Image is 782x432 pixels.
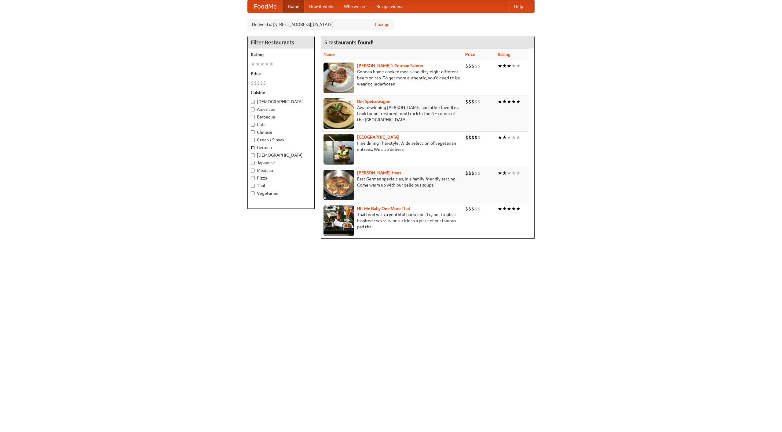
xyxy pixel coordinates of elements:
li: $ [474,205,477,212]
li: $ [465,134,468,141]
li: $ [468,170,471,176]
h5: Rating [251,52,311,58]
li: ★ [502,98,507,105]
li: $ [474,134,477,141]
li: ★ [511,63,516,69]
label: Mexican [251,167,311,173]
li: $ [465,63,468,69]
label: Thai [251,183,311,189]
img: babythai.jpg [323,205,354,236]
p: East German specialties, in a family-friendly setting. Come warm up with our delicious soups. [323,176,460,188]
li: $ [477,63,481,69]
li: ★ [498,63,502,69]
input: Barbecue [251,115,255,119]
div: Deliver to: [STREET_ADDRESS][US_STATE] [247,19,394,30]
li: ★ [251,61,255,67]
img: speisewagen.jpg [323,98,354,129]
p: Thai food with a youthful bar scene. Try our tropical inspired cocktails, or tuck into a plate of... [323,212,460,230]
input: Pizza [251,176,255,180]
li: ★ [511,205,516,212]
ng-pluralize: 5 restaurants found! [324,39,374,45]
li: $ [471,205,474,212]
a: [PERSON_NAME] Haus [357,170,401,175]
input: Vegetarian [251,191,255,195]
li: ★ [511,98,516,105]
li: ★ [498,98,502,105]
label: Czech / Slovak [251,137,311,143]
a: Rating [498,52,510,57]
label: Chinese [251,129,311,135]
li: $ [471,98,474,105]
li: $ [468,63,471,69]
a: How it works [304,0,339,13]
p: Fine dining Thai-style. Wide selection of vegetarian entrées. We also deliver. [323,140,460,152]
li: $ [477,134,481,141]
a: Name [323,52,335,57]
label: Japanese [251,160,311,166]
img: esthers.jpg [323,63,354,93]
input: Mexican [251,169,255,172]
li: ★ [507,170,511,176]
li: ★ [507,134,511,141]
li: ★ [516,98,521,105]
a: [GEOGRAPHIC_DATA] [357,135,399,140]
input: [DEMOGRAPHIC_DATA] [251,100,255,104]
a: Home [283,0,304,13]
b: Der Speisewagen [357,99,390,104]
li: $ [474,170,477,176]
li: ★ [502,170,507,176]
li: $ [257,80,260,86]
h5: Price [251,71,311,77]
img: satay.jpg [323,134,354,165]
input: American [251,107,255,111]
li: $ [254,80,257,86]
a: Recipe videos [371,0,408,13]
li: $ [251,80,254,86]
li: $ [468,134,471,141]
a: FoodMe [248,0,283,13]
li: ★ [502,205,507,212]
li: $ [477,98,481,105]
input: Japanese [251,161,255,165]
label: American [251,106,311,112]
label: German [251,144,311,151]
li: ★ [516,170,521,176]
li: ★ [516,134,521,141]
li: ★ [516,205,521,212]
li: ★ [269,61,274,67]
li: ★ [498,205,502,212]
h4: Filter Restaurants [248,36,314,49]
li: ★ [516,63,521,69]
input: German [251,146,255,150]
input: Thai [251,184,255,188]
label: [DEMOGRAPHIC_DATA] [251,152,311,158]
li: ★ [265,61,269,67]
li: ★ [511,134,516,141]
input: [DEMOGRAPHIC_DATA] [251,153,255,157]
a: Help [509,0,528,13]
input: Chinese [251,130,255,134]
li: ★ [511,170,516,176]
li: $ [477,170,481,176]
li: $ [465,205,468,212]
li: ★ [502,63,507,69]
a: Price [465,52,475,57]
li: $ [468,98,471,105]
li: $ [465,170,468,176]
li: $ [465,98,468,105]
a: [PERSON_NAME]'s German Saloon [357,63,423,68]
li: ★ [507,63,511,69]
li: $ [471,170,474,176]
li: ★ [498,134,502,141]
li: ★ [502,134,507,141]
li: ★ [507,98,511,105]
label: [DEMOGRAPHIC_DATA] [251,99,311,105]
input: Czech / Slovak [251,138,255,142]
label: Pizza [251,175,311,181]
label: Vegetarian [251,190,311,196]
li: ★ [498,170,502,176]
p: Award-winning [PERSON_NAME] and other favorites. Look for our restored food truck in the NE corne... [323,104,460,123]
